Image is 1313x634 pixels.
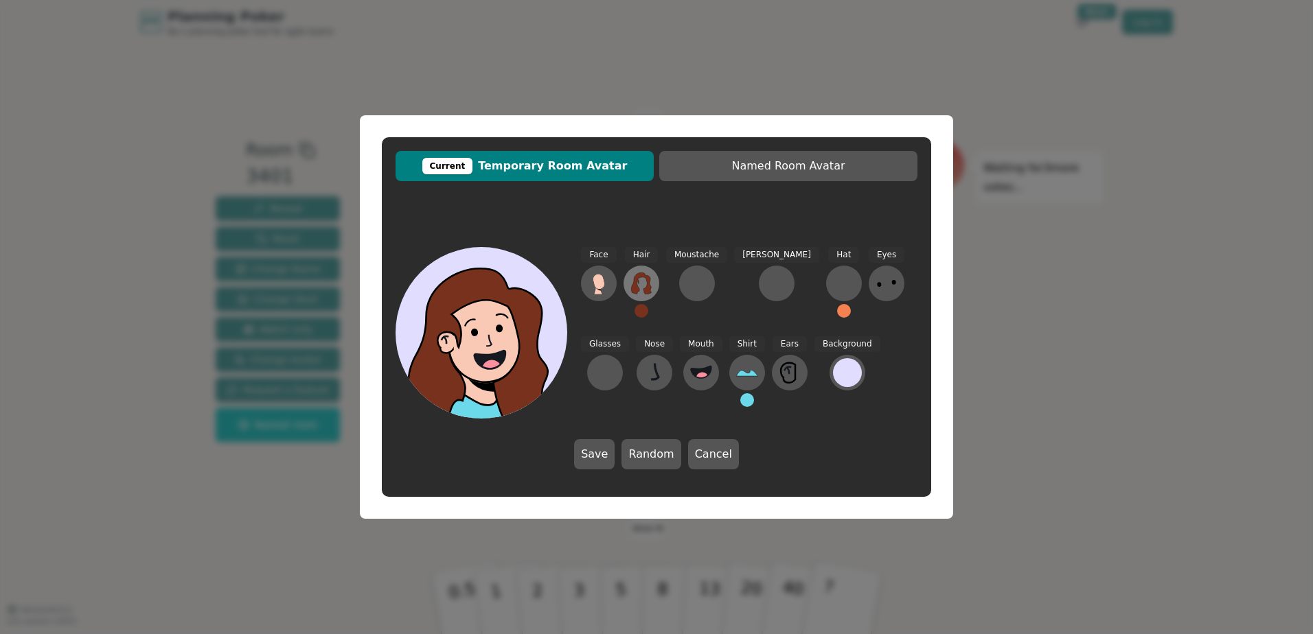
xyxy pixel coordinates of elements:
[422,158,473,174] div: Current
[581,336,629,352] span: Glasses
[659,151,917,181] button: Named Room Avatar
[773,336,807,352] span: Ears
[581,247,616,263] span: Face
[666,158,911,174] span: Named Room Avatar
[396,151,654,181] button: CurrentTemporary Room Avatar
[688,439,739,469] button: Cancel
[621,439,681,469] button: Random
[828,247,859,263] span: Hat
[574,439,615,469] button: Save
[814,336,880,352] span: Background
[680,336,722,352] span: Mouth
[666,247,727,263] span: Moustache
[869,247,904,263] span: Eyes
[729,336,765,352] span: Shirt
[625,247,659,263] span: Hair
[402,158,647,174] span: Temporary Room Avatar
[734,247,819,263] span: [PERSON_NAME]
[636,336,673,352] span: Nose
